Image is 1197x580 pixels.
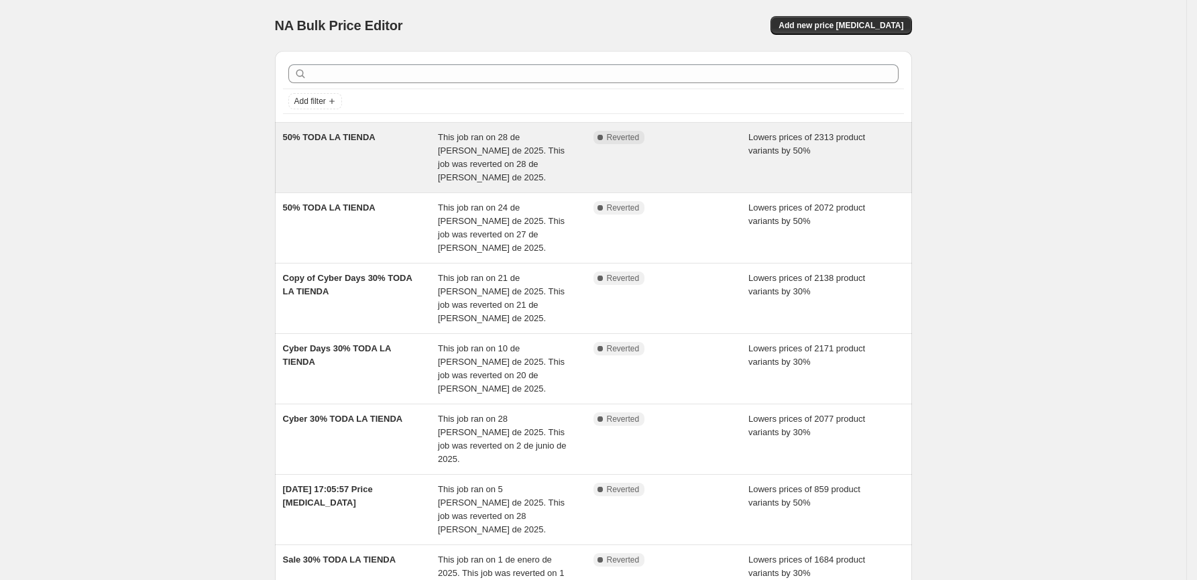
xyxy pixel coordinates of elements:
span: This job ran on 28 [PERSON_NAME] de 2025. This job was reverted on 2 de junio de 2025. [438,414,567,464]
span: Reverted [607,132,640,143]
span: Cyber Days 30% TODA LA TIENDA [283,343,391,367]
button: Add new price [MEDICAL_DATA] [771,16,911,35]
span: This job ran on 24 de [PERSON_NAME] de 2025. This job was reverted on 27 de [PERSON_NAME] de 2025. [438,202,565,253]
span: Cyber 30% TODA LA TIENDA [283,414,403,424]
span: Reverted [607,343,640,354]
span: Lowers prices of 2313 product variants by 50% [748,132,865,156]
span: Add filter [294,96,326,107]
span: [DATE] 17:05:57 Price [MEDICAL_DATA] [283,484,373,508]
span: Lowers prices of 2171 product variants by 30% [748,343,865,367]
span: Reverted [607,484,640,495]
button: Add filter [288,93,342,109]
span: This job ran on 28 de [PERSON_NAME] de 2025. This job was reverted on 28 de [PERSON_NAME] de 2025. [438,132,565,182]
span: This job ran on 5 [PERSON_NAME] de 2025. This job was reverted on 28 [PERSON_NAME] de 2025. [438,484,565,534]
span: Reverted [607,414,640,424]
span: Reverted [607,202,640,213]
span: Add new price [MEDICAL_DATA] [779,20,903,31]
span: 50% TODA LA TIENDA [283,132,376,142]
span: Sale 30% TODA LA TIENDA [283,555,396,565]
span: Lowers prices of 2072 product variants by 50% [748,202,865,226]
span: This job ran on 21 de [PERSON_NAME] de 2025. This job was reverted on 21 de [PERSON_NAME] de 2025. [438,273,565,323]
span: Lowers prices of 859 product variants by 50% [748,484,860,508]
span: Copy of Cyber Days 30% TODA LA TIENDA [283,273,412,296]
span: Reverted [607,555,640,565]
span: Lowers prices of 1684 product variants by 30% [748,555,865,578]
span: Lowers prices of 2138 product variants by 30% [748,273,865,296]
span: NA Bulk Price Editor [275,18,403,33]
span: 50% TODA LA TIENDA [283,202,376,213]
span: Lowers prices of 2077 product variants by 30% [748,414,865,437]
span: This job ran on 10 de [PERSON_NAME] de 2025. This job was reverted on 20 de [PERSON_NAME] de 2025. [438,343,565,394]
span: Reverted [607,273,640,284]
